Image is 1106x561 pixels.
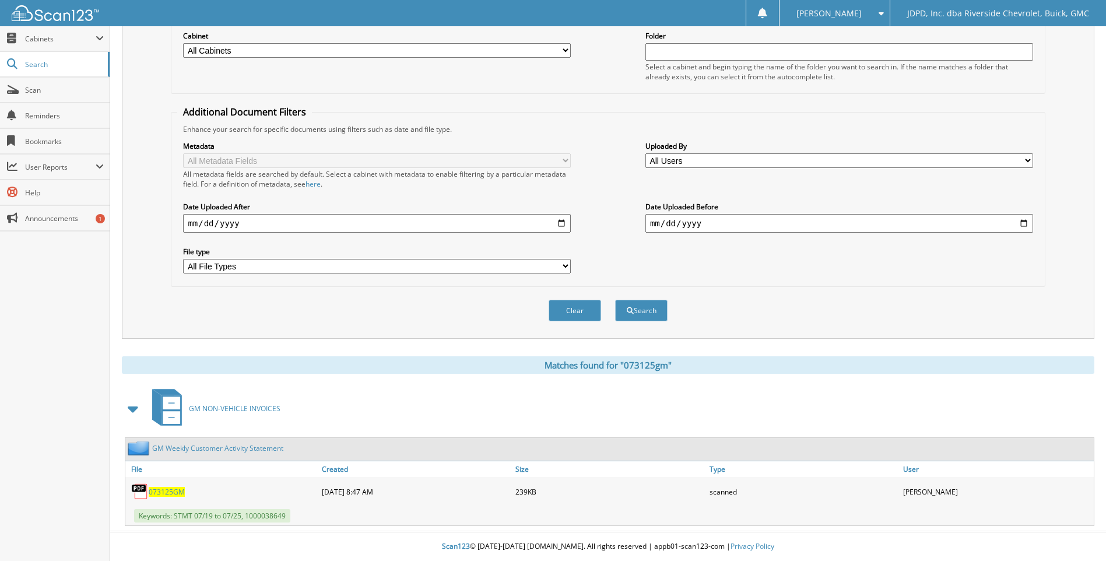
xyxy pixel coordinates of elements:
[25,85,104,95] span: Scan
[183,214,571,233] input: start
[645,31,1033,41] label: Folder
[645,202,1033,212] label: Date Uploaded Before
[183,247,571,257] label: File type
[149,487,185,497] a: 073125GM
[907,10,1089,17] span: JDPD, Inc. dba Riverside Chevrolet, Buick, GMC
[731,541,774,551] a: Privacy Policy
[183,202,571,212] label: Date Uploaded After
[96,214,105,223] div: 1
[131,483,149,500] img: PDF.png
[796,10,862,17] span: [PERSON_NAME]
[122,356,1094,374] div: Matches found for "073125gm"
[707,480,900,503] div: scanned
[306,179,321,189] a: here
[512,480,706,503] div: 239KB
[442,541,470,551] span: Scan123
[25,188,104,198] span: Help
[189,404,280,413] span: GM NON-VEHICLE INVOICES
[177,124,1038,134] div: Enhance your search for specific documents using filters such as date and file type.
[128,441,152,455] img: folder2.png
[12,5,99,21] img: scan123-logo-white.svg
[645,62,1033,82] div: Select a cabinet and begin typing the name of the folder you want to search in. If the name match...
[512,461,706,477] a: Size
[645,214,1033,233] input: end
[707,461,900,477] a: Type
[25,111,104,121] span: Reminders
[183,141,571,151] label: Metadata
[319,461,512,477] a: Created
[125,461,319,477] a: File
[615,300,668,321] button: Search
[549,300,601,321] button: Clear
[319,480,512,503] div: [DATE] 8:47 AM
[152,443,283,453] a: GM Weekly Customer Activity Statement
[134,509,290,523] span: Keywords: STMT 07/19 to 07/25, 1000038649
[177,106,312,118] legend: Additional Document Filters
[25,136,104,146] span: Bookmarks
[183,31,571,41] label: Cabinet
[25,213,104,223] span: Announcements
[183,169,571,189] div: All metadata fields are searched by default. Select a cabinet with metadata to enable filtering b...
[145,385,280,432] a: GM NON-VEHICLE INVOICES
[900,480,1094,503] div: [PERSON_NAME]
[25,162,96,172] span: User Reports
[110,532,1106,561] div: © [DATE]-[DATE] [DOMAIN_NAME]. All rights reserved | appb01-scan123-com |
[25,34,96,44] span: Cabinets
[25,59,102,69] span: Search
[900,461,1094,477] a: User
[645,141,1033,151] label: Uploaded By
